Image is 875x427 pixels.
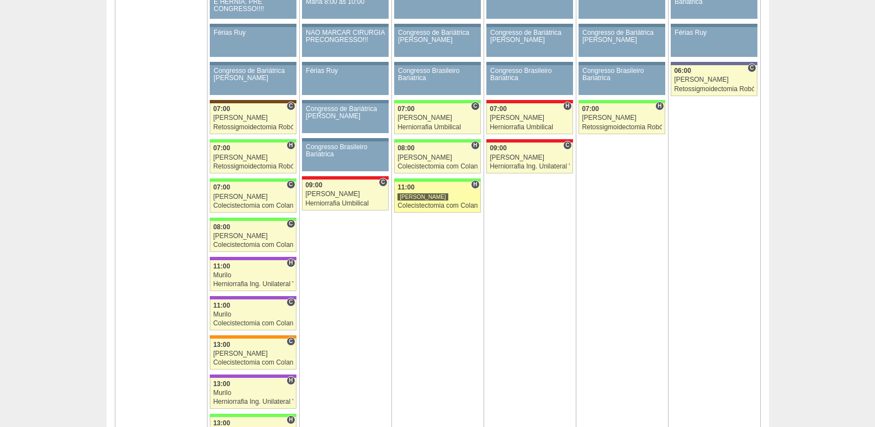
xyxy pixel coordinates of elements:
div: Key: Brasil [210,218,296,221]
div: Key: Aviso [302,138,388,141]
span: Hospital [655,102,664,110]
div: Key: Aviso [210,62,296,65]
a: C 08:00 [PERSON_NAME] Colecistectomia com Colangiografia VL [210,221,296,252]
div: Key: Brasil [210,178,296,182]
span: 07:00 [397,105,415,113]
div: Key: Brasil [394,178,480,182]
a: C 09:00 [PERSON_NAME] Herniorrafia Umbilical [302,180,388,210]
span: 07:00 [213,144,230,152]
span: 07:00 [213,183,230,191]
span: 13:00 [213,341,230,349]
div: [PERSON_NAME] [213,114,293,122]
span: 11:00 [213,262,230,270]
div: Key: São Luiz - SCS [210,335,296,339]
span: Consultório [379,178,387,187]
div: [PERSON_NAME] [490,114,570,122]
span: 09:00 [305,181,322,189]
span: Hospital [287,376,295,385]
div: Colecistectomia com Colangiografia VL [397,163,478,170]
div: [PERSON_NAME] [213,193,293,201]
div: Key: Santa Joana [210,100,296,103]
div: NAO MARCAR CIRURGIA PRECONGRESSO!!! [306,29,385,44]
div: Key: IFOR [210,257,296,260]
div: Key: Brasil [210,139,296,143]
span: 08:00 [213,223,230,231]
a: C 11:00 Murilo Colecistectomia com Colangiografia VL [210,299,296,330]
div: Herniorrafia Umbilical [305,200,385,207]
div: [PERSON_NAME] [213,233,293,240]
div: Herniorrafia Umbilical [490,124,570,131]
span: 11:00 [213,302,230,309]
div: Congresso de Bariátrica [PERSON_NAME] [398,29,477,44]
span: Consultório [471,102,479,110]
div: Key: Brasil [210,414,296,417]
div: Retossigmoidectomia Robótica [582,124,662,131]
a: NAO MARCAR CIRURGIA PRECONGRESSO!!! [302,27,388,57]
a: Congresso Brasileiro Bariatrica [579,65,665,95]
div: Colecistectomia com Colangiografia VL [213,241,293,249]
div: [PERSON_NAME] [213,154,293,161]
div: Férias Ruy [214,29,293,36]
span: Hospital [287,141,295,150]
div: Key: Vila Nova Star [671,62,757,65]
a: H 07:00 [PERSON_NAME] Retossigmoidectomia Robótica [579,103,665,134]
div: Férias Ruy [306,67,385,75]
div: Key: Aviso [302,62,388,65]
span: 11:00 [397,183,415,191]
a: Congresso de Bariátrica [PERSON_NAME] [394,27,480,57]
span: Consultório [563,141,571,150]
div: Congresso de Bariátrica [PERSON_NAME] [582,29,661,44]
div: Key: IFOR [210,375,296,378]
span: Hospital [471,180,479,189]
span: 07:00 [582,105,599,113]
div: Colecistectomia com Colangiografia VL [213,359,293,366]
span: Hospital [563,102,571,110]
a: Férias Ruy [302,65,388,95]
div: [PERSON_NAME] [397,193,448,201]
span: 07:00 [490,105,507,113]
div: Congresso Brasileiro Bariatrica [306,144,385,158]
span: Consultório [287,102,295,110]
div: Key: Aviso [579,24,665,27]
div: Key: Aviso [486,62,572,65]
div: Retossigmoidectomia Robótica [213,124,293,131]
a: C 13:00 [PERSON_NAME] Colecistectomia com Colangiografia VL [210,339,296,370]
a: Congresso de Bariátrica [PERSON_NAME] [210,65,296,95]
div: [PERSON_NAME] [397,114,478,122]
div: Murilo [213,311,293,318]
div: Key: Brasil [394,139,480,143]
div: Murilo [213,389,293,397]
span: 09:00 [490,144,507,152]
div: Key: Aviso [302,100,388,103]
a: Congresso de Bariátrica [PERSON_NAME] [302,103,388,133]
div: Congresso de Bariátrica [PERSON_NAME] [214,67,293,82]
div: Key: Aviso [394,24,480,27]
div: Key: Aviso [210,24,296,27]
div: [PERSON_NAME] [397,154,478,161]
a: H 11:00 [PERSON_NAME] Colecistectomia com Colangiografia VL [394,182,480,213]
a: H 07:00 [PERSON_NAME] Herniorrafia Umbilical [486,103,572,134]
div: Key: Brasil [394,100,480,103]
a: C 07:00 [PERSON_NAME] Colecistectomia com Colangiografia VL [210,182,296,213]
a: H 11:00 Murilo Herniorrafia Ing. Unilateral VL [210,260,296,291]
span: 08:00 [397,144,415,152]
span: 13:00 [213,380,230,388]
a: H 13:00 Murilo Herniorrafia Ing. Unilateral VL [210,378,296,409]
span: Consultório [287,298,295,307]
div: Key: IFOR [210,296,296,299]
div: Férias Ruy [675,29,754,36]
a: C 06:00 [PERSON_NAME] Retossigmoidectomia Robótica [671,65,757,96]
div: Herniorrafia Umbilical [397,124,478,131]
span: Consultório [287,219,295,228]
a: H 08:00 [PERSON_NAME] Colecistectomia com Colangiografia VL [394,143,480,173]
span: Hospital [287,415,295,424]
div: Colecistectomia com Colangiografia VL [213,202,293,209]
div: Retossigmoidectomia Robótica [674,86,754,93]
a: Congresso de Bariátrica [PERSON_NAME] [579,27,665,57]
a: Férias Ruy [210,27,296,57]
span: 07:00 [213,105,230,113]
div: Congresso Brasileiro Bariatrica [490,67,569,82]
div: [PERSON_NAME] [582,114,662,122]
div: Key: Aviso [394,62,480,65]
div: Congresso Brasileiro Bariatrica [398,67,477,82]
